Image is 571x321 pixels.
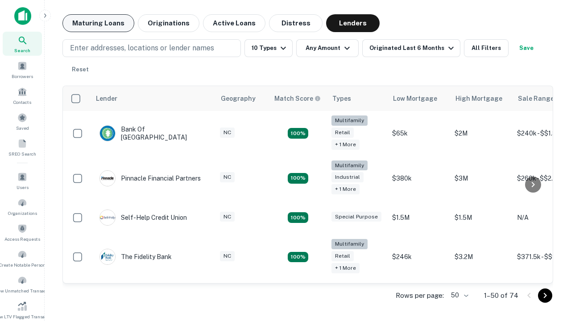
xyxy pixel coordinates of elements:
[332,93,351,104] div: Types
[369,43,456,53] div: Originated Last 6 Months
[99,249,172,265] div: The Fidelity Bank
[526,250,571,292] iframe: Chat Widget
[220,172,235,182] div: NC
[96,93,117,104] div: Lender
[538,288,552,303] button: Go to next page
[66,61,95,78] button: Reset
[396,290,444,301] p: Rows per page:
[518,93,554,104] div: Sale Range
[8,150,36,157] span: SREO Search
[331,160,368,171] div: Multifamily
[100,126,115,141] img: picture
[220,251,235,261] div: NC
[331,184,360,194] div: + 1 more
[100,171,115,186] img: picture
[14,7,31,25] img: capitalize-icon.png
[3,246,42,270] a: Create Notable Person
[8,210,37,217] span: Organizations
[3,169,42,193] a: Users
[393,93,437,104] div: Low Mortgage
[455,93,502,104] div: High Mortgage
[288,128,308,139] div: Matching Properties: 17, hasApolloMatch: undefined
[288,252,308,263] div: Matching Properties: 10, hasApolloMatch: undefined
[450,111,513,156] td: $2M
[269,14,323,32] button: Distress
[16,124,29,132] span: Saved
[4,235,40,243] span: Access Requests
[99,170,201,186] div: Pinnacle Financial Partners
[13,99,31,106] span: Contacts
[331,251,354,261] div: Retail
[138,14,199,32] button: Originations
[3,109,42,133] a: Saved
[450,86,513,111] th: High Mortgage
[331,172,364,182] div: Industrial
[62,14,134,32] button: Maturing Loans
[331,115,368,126] div: Multifamily
[100,210,115,225] img: picture
[14,47,30,54] span: Search
[220,128,235,138] div: NC
[100,249,115,264] img: picture
[17,184,29,191] span: Users
[12,73,33,80] span: Borrowers
[220,212,235,222] div: NC
[3,272,42,296] a: Review Unmatched Transactions
[512,39,541,57] button: Save your search to get updates of matches that match your search criteria.
[388,201,450,235] td: $1.5M
[388,235,450,280] td: $246k
[326,14,380,32] button: Lenders
[62,39,241,57] button: Enter addresses, locations or lender names
[331,239,368,249] div: Multifamily
[3,220,42,244] a: Access Requests
[327,86,388,111] th: Types
[3,194,42,218] a: Organizations
[296,39,359,57] button: Any Amount
[388,86,450,111] th: Low Mortgage
[3,32,42,56] a: Search
[331,140,360,150] div: + 1 more
[331,263,360,273] div: + 1 more
[99,210,187,226] div: Self-help Credit Union
[70,43,214,53] p: Enter addresses, locations or lender names
[3,135,42,159] a: SREO Search
[362,39,460,57] button: Originated Last 6 Months
[331,212,381,222] div: Special Purpose
[3,83,42,107] a: Contacts
[450,156,513,201] td: $3M
[99,125,207,141] div: Bank Of [GEOGRAPHIC_DATA]
[447,289,470,302] div: 50
[288,212,308,223] div: Matching Properties: 11, hasApolloMatch: undefined
[215,86,269,111] th: Geography
[221,93,256,104] div: Geography
[450,235,513,280] td: $3.2M
[388,156,450,201] td: $380k
[244,39,293,57] button: 10 Types
[274,94,321,103] div: Capitalize uses an advanced AI algorithm to match your search with the best lender. The match sco...
[91,86,215,111] th: Lender
[450,201,513,235] td: $1.5M
[484,290,518,301] p: 1–50 of 74
[288,173,308,184] div: Matching Properties: 14, hasApolloMatch: undefined
[269,86,327,111] th: Capitalize uses an advanced AI algorithm to match your search with the best lender. The match sco...
[203,14,265,32] button: Active Loans
[388,111,450,156] td: $65k
[464,39,509,57] button: All Filters
[274,94,319,103] h6: Match Score
[331,128,354,138] div: Retail
[3,58,42,82] a: Borrowers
